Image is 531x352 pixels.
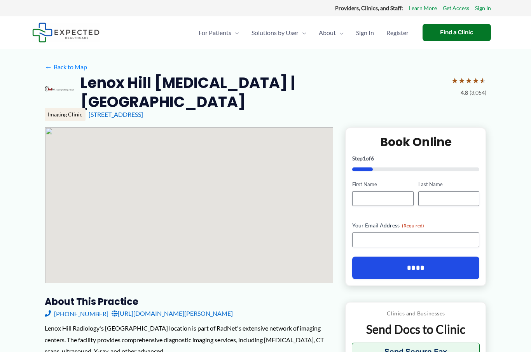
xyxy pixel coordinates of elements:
span: Menu Toggle [299,19,306,46]
nav: Primary Site Navigation [192,19,415,46]
a: Find a Clinic [423,24,491,41]
a: Get Access [443,3,469,13]
a: [STREET_ADDRESS] [89,111,143,118]
span: About [319,19,336,46]
span: (Required) [402,223,424,229]
span: (3,054) [470,88,486,98]
strong: Providers, Clinics, and Staff: [335,5,403,11]
div: Imaging Clinic [45,108,86,121]
h2: Lenox Hill [MEDICAL_DATA] | [GEOGRAPHIC_DATA] [80,73,445,112]
p: Send Docs to Clinic [352,322,480,337]
label: Your Email Address [352,222,479,229]
span: 6 [371,155,374,162]
span: ★ [472,73,479,88]
a: Learn More [409,3,437,13]
a: Solutions by UserMenu Toggle [245,19,313,46]
a: Sign In [475,3,491,13]
h3: About this practice [45,296,333,308]
span: Menu Toggle [231,19,239,46]
span: ★ [451,73,458,88]
label: Last Name [418,181,479,188]
span: Sign In [356,19,374,46]
span: Solutions by User [252,19,299,46]
span: Register [386,19,409,46]
a: [PHONE_NUMBER] [45,308,108,319]
span: Menu Toggle [336,19,344,46]
span: ★ [458,73,465,88]
p: Step of [352,156,479,161]
span: ★ [465,73,472,88]
span: 1 [363,155,366,162]
a: Sign In [350,19,380,46]
span: 4.8 [461,88,468,98]
a: AboutMenu Toggle [313,19,350,46]
h2: Book Online [352,134,479,150]
img: Expected Healthcare Logo - side, dark font, small [32,23,100,42]
a: Register [380,19,415,46]
p: Clinics and Businesses [352,308,480,319]
a: For PatientsMenu Toggle [192,19,245,46]
label: First Name [352,181,413,188]
a: ←Back to Map [45,61,87,73]
span: ★ [479,73,486,88]
span: For Patients [199,19,231,46]
a: [URL][DOMAIN_NAME][PERSON_NAME] [112,308,233,319]
span: ← [45,63,52,70]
